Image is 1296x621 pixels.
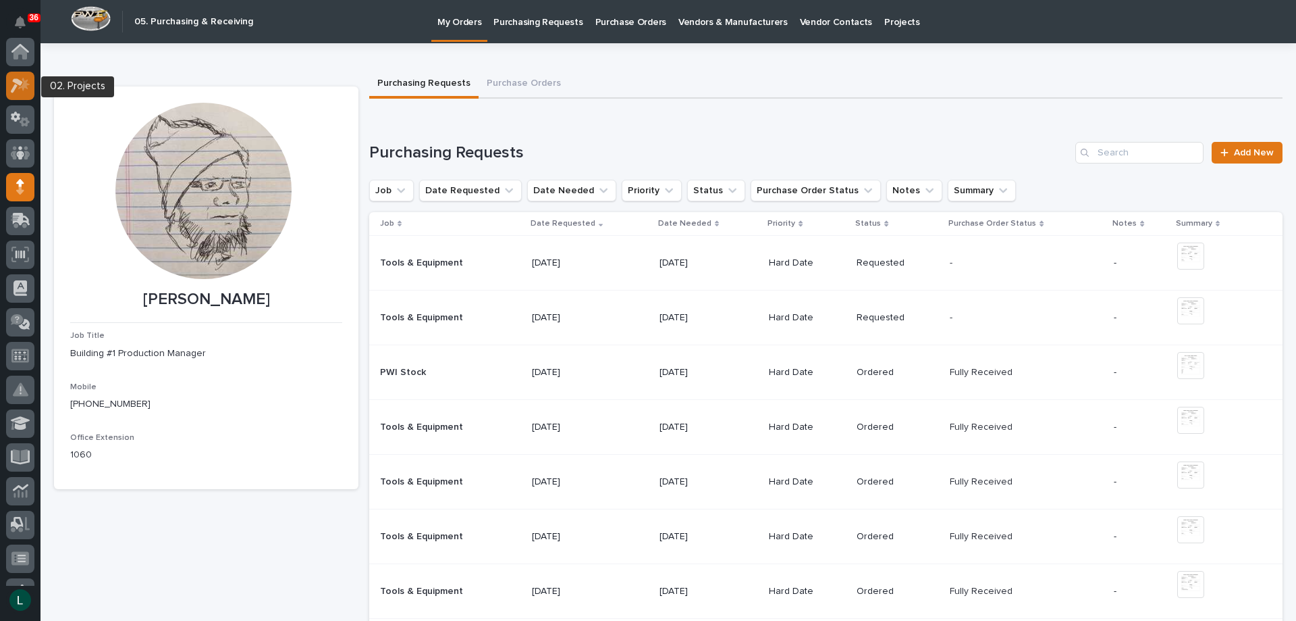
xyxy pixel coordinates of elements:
button: Purchasing Requests [369,70,479,99]
p: Tools & Equipment [380,419,466,433]
p: [DATE] [659,257,744,269]
p: Status [855,216,881,231]
button: Notes [886,180,942,201]
p: - [1114,257,1166,269]
p: 36 [30,13,38,22]
p: Notes [1112,216,1137,231]
p: Fully Received [950,419,1015,433]
button: Status [687,180,745,201]
span: Job Title [70,332,105,340]
span: Mobile [70,383,97,391]
p: Ordered [857,476,939,488]
p: [DATE] [659,422,744,433]
p: Hard Date [769,367,846,378]
p: Tools & Equipment [380,528,466,543]
tr: PWI StockPWI Stock [DATE][DATE]Hard DateOrderedFully ReceivedFully Received - [369,345,1282,400]
button: Summary [948,180,1016,201]
p: Requested [857,312,939,324]
button: users-avatar [6,586,34,614]
button: Priority [622,180,682,201]
p: PWI Stock [380,364,429,378]
button: Date Requested [419,180,522,201]
p: Tools & Equipment [380,474,466,488]
p: Tools & Equipment [380,255,466,269]
a: [PHONE_NUMBER] [70,399,151,409]
p: Ordered [857,367,939,378]
p: - [950,309,955,324]
p: [DATE] [532,586,616,597]
p: [DATE] [532,312,616,324]
p: Summary [1176,216,1212,231]
p: Fully Received [950,583,1015,597]
button: Notifications [6,8,34,36]
p: [DATE] [659,367,744,378]
p: Date Needed [658,216,711,231]
img: Workspace Logo [71,6,111,31]
p: - [1114,312,1166,324]
h1: Purchasing Requests [369,143,1070,163]
p: Building #1 Production Manager [70,347,342,361]
input: Search [1075,142,1204,164]
p: Tools & Equipment [380,309,466,324]
p: Hard Date [769,586,846,597]
p: 1060 [70,448,342,462]
tr: Tools & EquipmentTools & Equipment [DATE][DATE]Hard DateOrderedFully ReceivedFully Received - [369,400,1282,455]
p: [DATE] [532,531,616,543]
p: Fully Received [950,528,1015,543]
tr: Tools & EquipmentTools & Equipment [DATE][DATE]Hard DateOrderedFully ReceivedFully Received - [369,455,1282,510]
button: Purchase Order Status [751,180,881,201]
div: Notifications36 [17,16,34,38]
p: [DATE] [532,476,616,488]
p: - [1114,476,1166,488]
tr: Tools & EquipmentTools & Equipment [DATE][DATE]Hard DateRequested-- - [369,236,1282,291]
p: [DATE] [659,476,744,488]
p: Ordered [857,586,939,597]
tr: Tools & EquipmentTools & Equipment [DATE][DATE]Hard DateOrderedFully ReceivedFully Received - [369,564,1282,619]
button: Purchase Orders [479,70,569,99]
p: Hard Date [769,422,846,433]
p: Purchase Order Status [948,216,1036,231]
p: [DATE] [532,257,616,269]
p: [DATE] [659,531,744,543]
p: Hard Date [769,476,846,488]
p: Tools & Equipment [380,583,466,597]
p: [PERSON_NAME] [70,290,342,309]
p: Fully Received [950,474,1015,488]
p: - [1114,531,1166,543]
p: - [1114,367,1166,378]
p: Requested [857,257,939,269]
p: [DATE] [532,422,616,433]
p: Hard Date [769,257,846,269]
p: - [950,255,955,269]
tr: Tools & EquipmentTools & Equipment [DATE][DATE]Hard DateRequested-- - [369,291,1282,345]
p: Ordered [857,422,939,433]
p: - [1114,586,1166,597]
button: Job [369,180,414,201]
p: Job [380,216,394,231]
p: Priority [767,216,795,231]
p: - [1114,422,1166,433]
a: Add New [1212,142,1282,164]
p: Date Requested [531,216,595,231]
p: Hard Date [769,531,846,543]
p: Fully Received [950,364,1015,378]
p: Ordered [857,531,939,543]
h2: 05. Purchasing & Receiving [134,16,253,28]
tr: Tools & EquipmentTools & Equipment [DATE][DATE]Hard DateOrderedFully ReceivedFully Received - [369,510,1282,564]
span: Add New [1234,148,1274,157]
span: Office Extension [70,434,134,442]
p: [DATE] [659,586,744,597]
p: [DATE] [532,367,616,378]
button: Date Needed [527,180,616,201]
p: Hard Date [769,312,846,324]
p: [DATE] [659,312,744,324]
